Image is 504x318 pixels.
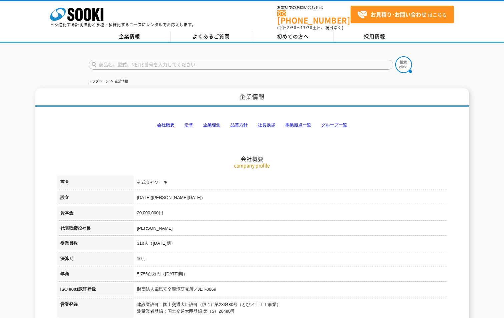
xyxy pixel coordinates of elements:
[277,25,343,31] span: (平日 ～ 土日、祝日除く)
[258,122,275,127] a: 社長挨拶
[157,122,174,127] a: 会社概要
[334,32,416,42] a: 採用情報
[89,60,393,70] input: 商品名、型式、NETIS番号を入力してください
[89,32,170,42] a: 企業情報
[134,222,447,237] td: [PERSON_NAME]
[57,176,134,191] th: 商号
[134,176,447,191] td: 株式会社ソーキ
[57,206,134,222] th: 資本金
[110,78,128,85] li: 企業情報
[301,25,313,31] span: 17:30
[287,25,297,31] span: 8:50
[57,162,447,169] p: company profile
[321,122,347,127] a: グループ一覧
[371,10,427,18] strong: お見積り･お問い合わせ
[277,10,351,24] a: [PHONE_NUMBER]
[134,191,447,206] td: [DATE]([PERSON_NAME][DATE])
[134,283,447,298] td: 財団法人電気安全環境研究所／JET-0869
[57,252,134,267] th: 決算期
[57,89,447,162] h2: 会社概要
[134,267,447,283] td: 5,756百万円（[DATE]期）
[57,237,134,252] th: 従業員数
[57,267,134,283] th: 年商
[357,10,447,20] span: はこちら
[230,122,248,127] a: 品質方針
[277,6,351,10] span: お電話でのお問い合わせは
[57,283,134,298] th: ISO 9001認証登録
[184,122,193,127] a: 沿革
[35,88,469,107] h1: 企業情報
[57,191,134,206] th: 設立
[134,237,447,252] td: 310人（[DATE]期）
[50,23,196,27] p: 日々進化する計測技術と多種・多様化するニーズにレンタルでお応えします。
[134,252,447,267] td: 10月
[395,56,412,73] img: btn_search.png
[89,79,109,83] a: トップページ
[351,6,454,23] a: お見積り･お問い合わせはこちら
[252,32,334,42] a: 初めての方へ
[57,222,134,237] th: 代表取締役社長
[170,32,252,42] a: よくあるご質問
[203,122,220,127] a: 企業理念
[134,206,447,222] td: 20,000,000円
[277,33,309,40] span: 初めての方へ
[285,122,311,127] a: 事業拠点一覧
